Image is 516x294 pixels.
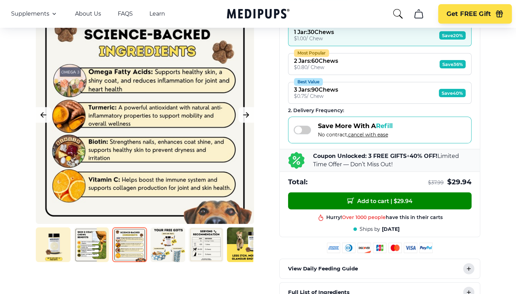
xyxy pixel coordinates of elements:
[428,179,444,186] span: $ 37.99
[118,10,133,17] a: FAQS
[288,177,308,187] span: Total:
[36,107,51,123] button: Previous Image
[342,214,386,220] span: Over 1000 people
[238,107,254,123] button: Next Image
[11,10,49,17] span: Supplements
[440,60,466,68] span: Save 36%
[112,227,147,262] img: Skin & Coat Chews | Natural Dog Supplements
[447,10,491,18] span: Get FREE Gift
[313,153,407,159] b: Coupon Unlocked: 3 FREE GIFTS
[150,227,185,262] img: Skin & Coat Chews | Natural Dog Supplements
[288,24,472,46] button: 1 Jar:30Chews$1.00/ ChewSave20%
[288,53,472,75] button: Most Popular2 Jars:60Chews$0.80/ ChewSave36%
[447,177,472,187] span: $ 29.94
[288,192,472,209] button: Add to cart | $29.94
[327,243,433,253] img: payment methods
[294,29,334,35] div: 1 Jar : 30 Chews
[410,153,437,159] b: 40% OFF!
[294,93,338,99] div: $ 0.75 / Chew
[227,227,262,262] img: Skin & Coat Chews | Natural Dog Supplements
[75,10,101,17] a: About Us
[149,10,165,17] a: Learn
[11,10,58,18] button: Supplements
[347,197,412,204] span: Add to cart | $ 29.94
[439,31,466,40] span: Save 20%
[360,226,380,233] span: Ships by
[326,214,443,221] div: Hurry! have this in their carts
[294,78,323,86] div: Best Value
[410,6,427,22] button: cart
[227,7,289,22] a: Medipups
[294,86,338,93] div: 3 Jars : 90 Chews
[36,227,71,262] img: Skin & Coat Chews | Natural Dog Supplements
[288,82,472,104] button: Best Value3 Jars:90Chews$0.75/ ChewSave40%
[74,227,109,262] img: Skin & Coat Chews | Natural Dog Supplements
[318,132,393,138] span: No contract,
[288,107,344,114] span: 2 . Delivery Frequency:
[294,35,334,42] div: $ 1.00 / Chew
[313,152,472,169] p: + Limited Time Offer — Don’t Miss Out!
[294,58,338,64] div: 2 Jars : 60 Chews
[189,227,223,262] img: Skin & Coat Chews | Natural Dog Supplements
[438,4,512,24] button: Get FREE Gift
[439,89,466,97] span: Save 40%
[392,8,403,19] button: search
[294,49,329,57] div: Most Popular
[348,132,388,138] span: cancel with ease
[376,122,393,130] span: Refill
[382,226,400,233] span: [DATE]
[288,264,358,273] p: View Daily Feeding Guide
[318,122,393,130] span: Save More With A
[294,64,338,70] div: $ 0.80 / Chew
